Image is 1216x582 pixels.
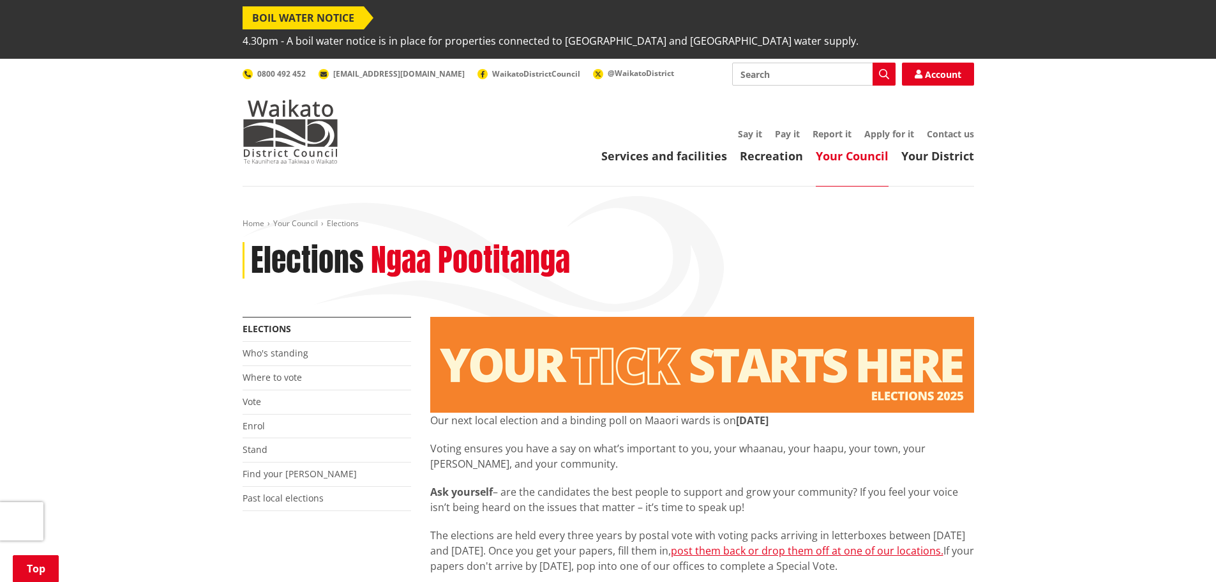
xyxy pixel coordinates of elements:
[13,555,59,582] a: Top
[430,484,974,515] p: – are the candidates the best people to support and grow your community? If you feel your voice i...
[608,68,674,79] span: @WaikatoDistrict
[333,68,465,79] span: [EMAIL_ADDRESS][DOMAIN_NAME]
[740,148,803,164] a: Recreation
[430,317,974,413] img: Elections - Website banner
[430,485,493,499] strong: Ask yourself
[816,148,889,164] a: Your Council
[430,528,974,574] p: The elections are held every three years by postal vote with voting packs arriving in letterboxes...
[901,148,974,164] a: Your District
[243,29,859,52] span: 4.30pm - A boil water notice is in place for properties connected to [GEOGRAPHIC_DATA] and [GEOGR...
[243,347,308,359] a: Who's standing
[477,68,580,79] a: WaikatoDistrictCouncil
[492,68,580,79] span: WaikatoDistrictCouncil
[257,68,306,79] span: 0800 492 452
[902,63,974,86] a: Account
[601,148,727,164] a: Services and facilities
[927,128,974,140] a: Contact us
[593,68,674,79] a: @WaikatoDistrict
[371,242,570,279] h2: Ngaa Pootitanga
[243,100,338,164] img: Waikato District Council - Te Kaunihera aa Takiwaa o Waikato
[732,63,896,86] input: Search input
[243,6,364,29] span: BOIL WATER NOTICE
[243,492,324,504] a: Past local elections
[738,128,762,140] a: Say it
[243,468,357,480] a: Find your [PERSON_NAME]
[430,413,974,428] p: Our next local election and a binding poll on Maaori wards is on
[243,218,974,229] nav: breadcrumb
[243,420,265,432] a: Enrol
[243,218,264,229] a: Home
[736,413,769,427] strong: [DATE]
[775,128,800,140] a: Pay it
[243,68,306,79] a: 0800 492 452
[243,443,267,456] a: Stand
[671,544,943,558] a: post them back or drop them off at one of our locations.
[430,441,974,471] p: Voting ensures you have a say on what’s important to you, your whaanau, your haapu, your town, yo...
[319,68,465,79] a: [EMAIL_ADDRESS][DOMAIN_NAME]
[273,218,318,229] a: Your Council
[243,395,261,408] a: Vote
[243,371,302,383] a: Where to vote
[864,128,914,140] a: Apply for it
[813,128,852,140] a: Report it
[327,218,359,229] span: Elections
[251,242,364,279] h1: Elections
[243,323,291,335] a: Elections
